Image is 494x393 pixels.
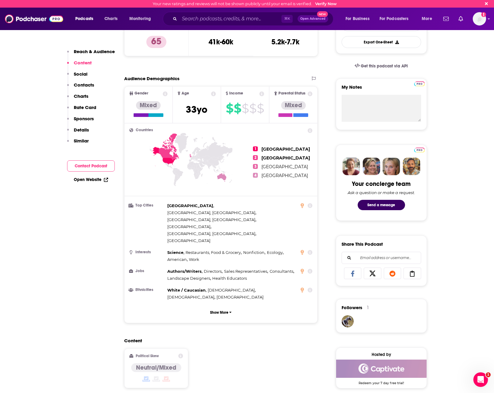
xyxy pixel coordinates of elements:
[257,104,264,113] span: $
[74,49,115,54] p: Reach & Audience
[167,294,215,301] span: ,
[350,59,413,73] a: Get this podcast via API
[300,17,325,20] span: Open Advanced
[342,252,421,264] div: Search followers
[261,146,310,152] span: [GEOGRAPHIC_DATA]
[456,14,465,24] a: Show notifications dropdown
[167,230,256,237] span: ,
[74,82,94,88] p: Contacts
[5,13,63,25] img: Podchaser - Follow, Share and Rate Podcasts
[67,160,115,172] button: Contact Podcast
[414,147,425,152] a: Pro website
[473,12,486,26] button: Show profile menu
[234,104,241,113] span: $
[473,372,488,387] iframe: Intercom live chat
[383,158,400,175] img: Jules Profile
[226,104,233,113] span: $
[167,295,214,299] span: [DEMOGRAPHIC_DATA]
[67,71,87,82] button: Social
[167,268,203,275] span: ,
[261,173,308,178] span: [GEOGRAPHIC_DATA]
[167,231,255,236] span: [GEOGRAPHIC_DATA], [GEOGRAPHIC_DATA]
[281,101,306,110] div: Mixed
[342,84,421,95] label: My Notes
[342,315,354,327] img: JeannemcmahonPowers
[74,116,94,121] p: Sponsors
[361,63,408,69] span: Get this podcast via API
[261,155,310,161] span: [GEOGRAPHIC_DATA]
[376,14,417,24] button: open menu
[341,14,377,24] button: open menu
[153,2,337,6] div: Your new ratings and reviews will not be shown publicly until your email is verified.
[74,93,88,99] p: Charts
[224,268,268,275] span: ,
[129,15,151,23] span: Monitoring
[367,305,369,310] div: 1
[75,15,93,23] span: Podcasts
[342,305,362,310] span: Followers
[347,252,416,264] input: Email address or username...
[336,352,427,357] div: Hosted by
[179,14,281,24] input: Search podcasts, credits, & more...
[384,268,401,279] a: Share on Reddit
[249,104,256,113] span: $
[363,158,380,175] img: Barbara Profile
[129,288,165,292] h3: Ethnicities
[74,71,87,77] p: Social
[270,269,293,274] span: Consultants
[298,15,328,22] button: Open AdvancedNew
[67,82,94,93] button: Contacts
[167,250,183,255] span: Science
[204,268,223,275] span: ,
[336,360,427,378] img: Captivate Deal: Redeem your 7 day free trial!
[342,241,383,247] h3: Share This Podcast
[167,202,214,209] span: ,
[364,268,381,279] a: Share on X/Twitter
[278,91,305,95] span: Parental Status
[167,217,255,222] span: [GEOGRAPHIC_DATA], [GEOGRAPHIC_DATA]
[167,223,211,230] span: ,
[67,49,115,60] button: Reach & Audience
[146,36,166,48] p: 65
[167,257,187,262] span: American
[380,15,409,23] span: For Podcasters
[486,372,491,377] span: 1
[136,101,161,110] div: Mixed
[182,91,189,95] span: Age
[67,60,92,71] button: Content
[169,12,339,26] div: Search podcasts, credits, & more...
[216,295,264,299] span: [DEMOGRAPHIC_DATA]
[344,268,362,279] a: Share on Facebook
[253,164,258,169] span: 3
[224,269,267,274] span: Sales Representatives
[358,200,405,210] button: Send a message
[414,81,425,86] img: Podchaser Pro
[135,91,148,95] span: Gender
[167,276,210,281] span: Landscape Designers
[267,249,284,256] span: ,
[317,11,328,17] span: New
[124,338,313,343] h2: Content
[74,177,108,182] a: Open Website
[417,14,440,24] button: open menu
[253,155,258,160] span: 2
[346,15,370,23] span: For Business
[212,276,247,281] span: Health Educators
[167,224,210,229] span: [GEOGRAPHIC_DATA]
[253,173,258,178] span: 4
[473,12,486,26] span: Logged in as MegaphoneSupport
[167,287,206,294] span: ,
[422,15,432,23] span: More
[74,138,89,144] p: Similar
[209,37,233,46] h3: 41k-60k
[352,180,411,188] div: Your concierge team
[167,210,255,215] span: [GEOGRAPHIC_DATA], [GEOGRAPHIC_DATA]
[336,378,427,385] span: Redeem your 7 day free trial!
[67,138,89,149] button: Similar
[253,146,258,151] span: 1
[67,127,89,138] button: Details
[404,268,421,279] a: Copy Link
[186,250,241,255] span: Restaurants, Food & Grocery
